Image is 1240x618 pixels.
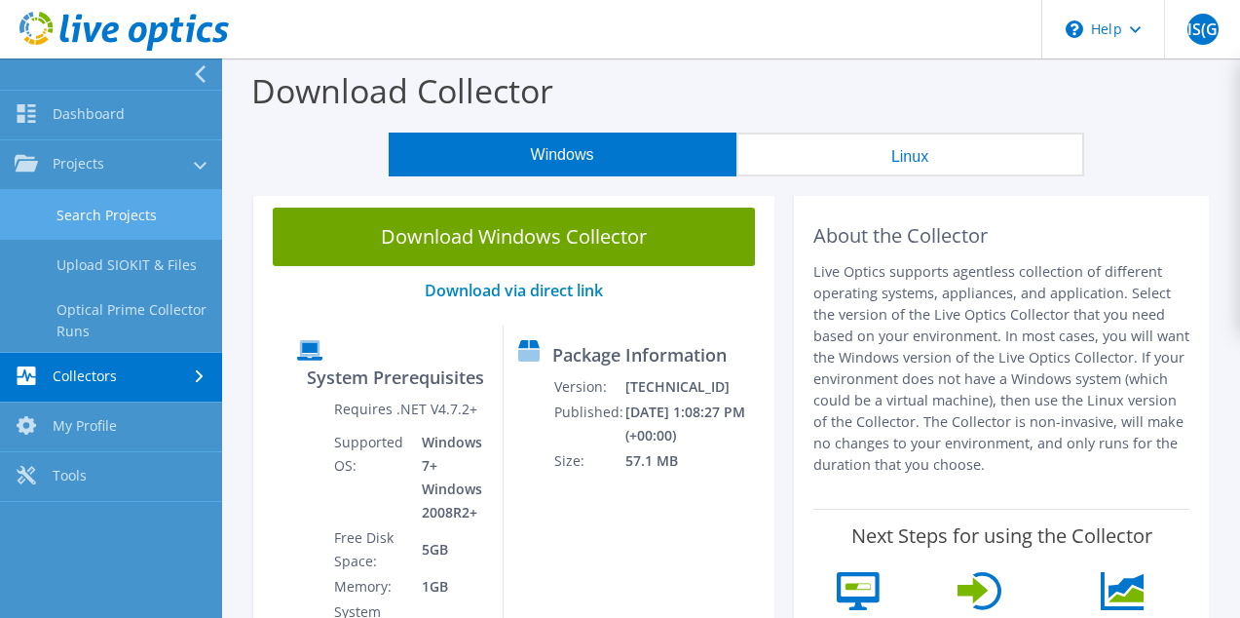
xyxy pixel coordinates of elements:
[407,525,488,574] td: 5GB
[624,400,766,448] td: [DATE] 1:08:27 PM (+00:00)
[251,68,553,113] label: Download Collector
[425,280,603,301] a: Download via direct link
[553,400,624,448] td: Published:
[1066,20,1083,38] svg: \n
[736,133,1084,176] button: Linux
[624,374,766,400] td: [TECHNICAL_ID]
[273,208,755,266] a: Download Windows Collector
[552,345,727,365] label: Package Information
[307,367,484,387] label: System Prerequisites
[1187,14,1219,45] span: IS(G
[333,430,407,525] td: Supported OS:
[407,430,488,525] td: Windows 7+ Windows 2008R2+
[333,574,407,599] td: Memory:
[333,525,407,574] td: Free Disk Space:
[813,261,1189,476] p: Live Optics supports agentless collection of different operating systems, appliances, and applica...
[553,448,624,474] td: Size:
[334,400,477,419] label: Requires .NET V4.7.2+
[851,524,1152,548] label: Next Steps for using the Collector
[624,448,766,474] td: 57.1 MB
[813,224,1189,248] h2: About the Collector
[389,133,736,176] button: Windows
[407,574,488,599] td: 1GB
[553,374,624,400] td: Version:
